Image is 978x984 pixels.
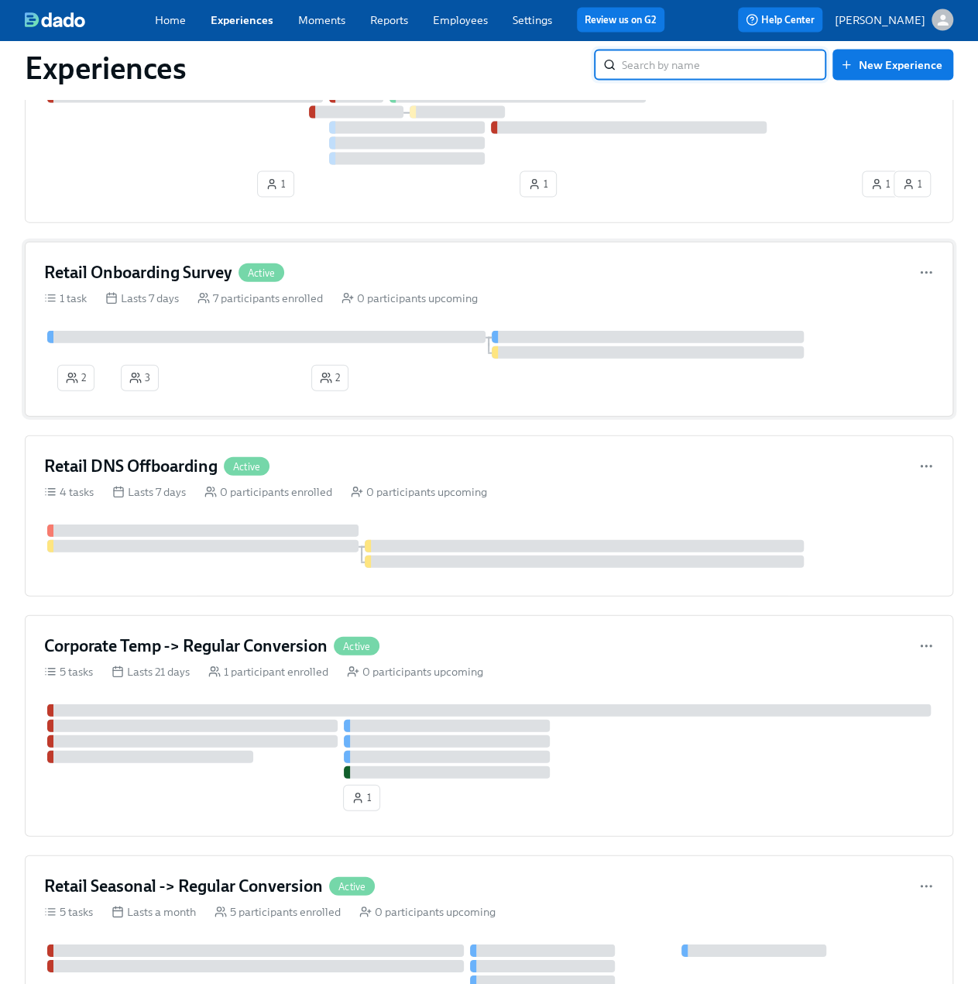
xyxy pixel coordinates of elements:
span: 1 [902,177,922,192]
button: 1 [520,171,557,198]
a: dado [25,12,155,28]
span: Active [334,641,379,652]
div: 0 participants enrolled [204,484,332,500]
h4: Retail Onboarding Survey [44,261,232,284]
span: Active [329,881,375,893]
button: 1 [257,171,294,198]
button: 1 [343,785,380,811]
span: Help Center [746,12,815,28]
div: 5 participants enrolled [214,904,341,920]
div: Lasts 7 days [105,291,179,306]
h4: Retail Seasonal -> Regular Conversion [44,875,323,898]
span: 2 [320,370,340,386]
h1: Experiences [25,50,187,87]
span: 3 [129,370,150,386]
button: New Experience [832,50,953,81]
div: Lasts 21 days [112,664,190,680]
span: 1 [266,177,286,192]
span: Active [224,461,269,473]
a: Employees [433,13,488,27]
a: Experiences [211,13,273,27]
h4: Retail DNS Offboarding [44,455,218,478]
button: 1 [894,171,931,198]
span: 2 [66,370,86,386]
button: Review us on G2 [577,8,664,33]
button: 3 [121,365,159,391]
button: Help Center [738,8,822,33]
div: 1 participant enrolled [208,664,328,680]
button: 1 [862,171,899,198]
a: Review us on G2 [585,12,657,28]
img: dado [25,12,85,28]
a: Reports [370,13,408,27]
span: 1 [870,177,890,192]
span: 1 [352,790,372,806]
div: 1 task [44,291,87,306]
a: Settings [513,13,552,27]
a: Retail DNS OffboardingActive4 tasks Lasts 7 days 0 participants enrolled 0 participants upcoming [25,435,953,597]
h4: Corporate Temp -> Regular Conversion [44,635,328,658]
p: [PERSON_NAME] [835,12,925,28]
div: Lasts 7 days [112,484,186,500]
a: Corporate Temp -> Regular ConversionActive5 tasks Lasts 21 days 1 participant enrolled 0 particip... [25,615,953,837]
a: Moments [298,13,345,27]
button: 2 [311,365,348,391]
button: [PERSON_NAME] [835,9,953,31]
div: 0 participants upcoming [341,291,478,306]
button: 2 [57,365,94,391]
div: 5 tasks [44,904,93,920]
span: Active [238,267,284,279]
input: Search by name [622,50,826,81]
div: 0 participants upcoming [347,664,483,680]
div: 0 participants upcoming [359,904,496,920]
a: Retail Onboarding SurveyActive1 task Lasts 7 days 7 participants enrolled 0 participants upcoming... [25,242,953,417]
div: 4 tasks [44,484,94,500]
span: 1 [528,177,548,192]
span: New Experience [843,57,942,73]
div: 0 participants upcoming [351,484,487,500]
div: 5 tasks [44,664,93,680]
div: 7 participants enrolled [197,291,323,306]
a: Home [155,13,186,27]
div: Lasts a month [112,904,196,920]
